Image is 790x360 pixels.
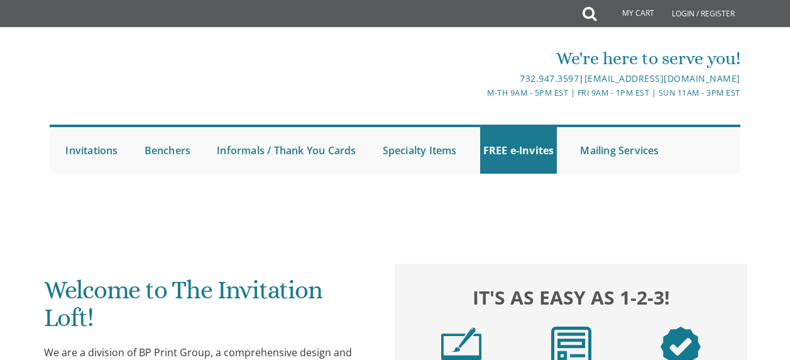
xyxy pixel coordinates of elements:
[520,72,579,84] a: 732.947.3597
[380,127,460,174] a: Specialty Items
[407,284,736,311] h2: It's as easy as 1-2-3!
[141,127,194,174] a: Benchers
[280,86,740,99] div: M-Th 9am - 5pm EST | Fri 9am - 1pm EST | Sun 11am - 3pm EST
[62,127,121,174] a: Invitations
[280,46,740,71] div: We're here to serve you!
[280,71,740,86] div: |
[480,127,557,174] a: FREE e-Invites
[584,72,740,84] a: [EMAIL_ADDRESS][DOMAIN_NAME]
[577,127,662,174] a: Mailing Services
[44,276,373,341] h1: Welcome to The Invitation Loft!
[214,127,359,174] a: Informals / Thank You Cards
[595,1,663,26] a: My Cart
